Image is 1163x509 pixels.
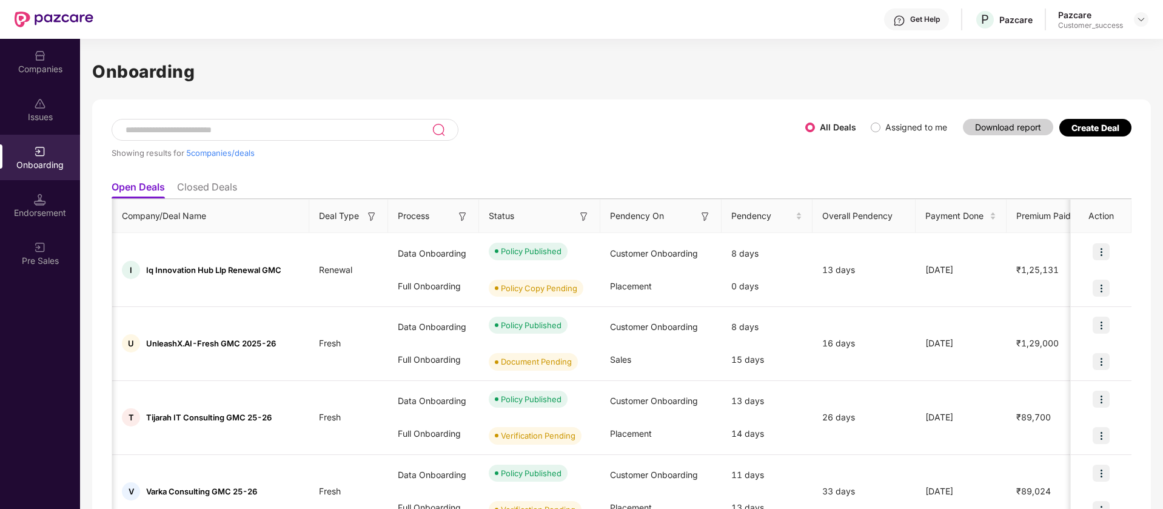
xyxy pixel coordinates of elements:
[813,485,916,498] div: 33 days
[92,58,1151,85] h1: Onboarding
[699,211,711,223] img: svg+xml;base64,PHN2ZyB3aWR0aD0iMTYiIGhlaWdodD0iMTYiIHZpZXdCb3g9IjAgMCAxNiAxNiIgZmlsbD0ibm9uZSIgeG...
[501,319,561,331] div: Policy Published
[432,123,446,137] img: svg+xml;base64,PHN2ZyB3aWR0aD0iMjQiIGhlaWdodD0iMjUiIHZpZXdCb3g9IjAgMCAyNCAyNSIgZmlsbD0ibm9uZSIgeG...
[813,200,916,233] th: Overall Pendency
[1007,412,1061,422] span: ₹89,700
[820,122,856,132] label: All Deals
[925,209,987,223] span: Payment Done
[1007,265,1068,275] span: ₹1,25,131
[501,282,577,294] div: Policy Copy Pending
[1093,280,1110,297] img: icon
[610,209,664,223] span: Pendency On
[578,211,590,223] img: svg+xml;base64,PHN2ZyB3aWR0aD0iMTYiIGhlaWdodD0iMTYiIHZpZXdCb3g9IjAgMCAxNiAxNiIgZmlsbD0ibm9uZSIgeG...
[813,263,916,277] div: 13 days
[722,237,813,270] div: 8 days
[813,337,916,350] div: 16 days
[122,261,140,279] div: I
[309,265,362,275] span: Renewal
[1093,391,1110,408] img: icon
[999,14,1033,25] div: Pazcare
[916,263,1007,277] div: [DATE]
[501,393,561,405] div: Policy Published
[146,265,281,275] span: Iq Innovation Hub Llp Renewal GMC
[1058,21,1123,30] div: Customer_success
[388,311,479,343] div: Data Onboarding
[610,322,698,332] span: Customer Onboarding
[177,181,237,198] li: Closed Deals
[1093,427,1110,444] img: icon
[1007,338,1068,348] span: ₹1,29,000
[388,343,479,376] div: Full Onboarding
[501,467,561,479] div: Policy Published
[366,211,378,223] img: svg+xml;base64,PHN2ZyB3aWR0aD0iMTYiIGhlaWdodD0iMTYiIHZpZXdCb3g9IjAgMCAxNiAxNiIgZmlsbD0ibm9uZSIgeG...
[885,122,947,132] label: Assigned to me
[457,211,469,223] img: svg+xml;base64,PHN2ZyB3aWR0aD0iMTYiIGhlaWdodD0iMTYiIHZpZXdCb3g9IjAgMCAxNiAxNiIgZmlsbD0ibm9uZSIgeG...
[722,311,813,343] div: 8 days
[610,354,631,365] span: Sales
[319,209,359,223] span: Deal Type
[610,281,652,291] span: Placement
[813,411,916,424] div: 26 days
[1093,243,1110,260] img: icon
[1007,486,1061,496] span: ₹89,024
[146,487,257,496] span: Varka Consulting GMC 25-26
[1058,9,1123,21] div: Pazcare
[916,200,1007,233] th: Payment Done
[112,200,309,233] th: Company/Deal Name
[610,396,698,406] span: Customer Onboarding
[34,241,46,254] img: svg+xml;base64,PHN2ZyB3aWR0aD0iMjAiIGhlaWdodD0iMjAiIHZpZXdCb3g9IjAgMCAyMCAyMCIgZmlsbD0ibm9uZSIgeG...
[15,12,93,27] img: New Pazcare Logo
[910,15,940,24] div: Get Help
[722,343,813,376] div: 15 days
[388,270,479,303] div: Full Onboarding
[610,248,698,258] span: Customer Onboarding
[122,482,140,501] div: V
[1093,465,1110,482] img: icon
[1136,15,1146,24] img: svg+xml;base64,PHN2ZyBpZD0iRHJvcGRvd24tMzJ4MzIiIHhtbG5zPSJodHRwOi8vd3d3LnczLm9yZy8yMDAwL3N2ZyIgd2...
[1071,200,1131,233] th: Action
[122,408,140,426] div: T
[388,237,479,270] div: Data Onboarding
[112,181,165,198] li: Open Deals
[112,148,805,158] div: Showing results for
[893,15,905,27] img: svg+xml;base64,PHN2ZyBpZD0iSGVscC0zMngzMiIgeG1sbnM9Imh0dHA6Ly93d3cudzMub3JnLzIwMDAvc3ZnIiB3aWR0aD...
[34,146,46,158] img: svg+xml;base64,PHN2ZyB3aWR0aD0iMjAiIGhlaWdodD0iMjAiIHZpZXdCb3g9IjAgMCAyMCAyMCIgZmlsbD0ibm9uZSIgeG...
[722,385,813,417] div: 13 days
[981,12,989,27] span: P
[398,209,429,223] span: Process
[489,209,514,223] span: Status
[501,245,561,257] div: Policy Published
[34,98,46,110] img: svg+xml;base64,PHN2ZyBpZD0iSXNzdWVzX2Rpc2FibGVkIiB4bWxucz0iaHR0cDovL3d3dy53My5vcmcvMjAwMC9zdmciIH...
[963,119,1053,135] button: Download report
[1093,353,1110,370] img: icon
[309,412,350,422] span: Fresh
[388,417,479,450] div: Full Onboarding
[722,459,813,491] div: 11 days
[309,338,350,348] span: Fresh
[34,50,46,62] img: svg+xml;base64,PHN2ZyBpZD0iQ29tcGFuaWVzIiB4bWxucz0iaHR0cDovL3d3dy53My5vcmcvMjAwMC9zdmciIHdpZHRoPS...
[610,428,652,439] span: Placement
[1093,317,1110,334] img: icon
[916,337,1007,350] div: [DATE]
[722,417,813,450] div: 14 days
[610,470,698,480] span: Customer Onboarding
[309,486,350,496] span: Fresh
[122,334,140,352] div: U
[916,485,1007,498] div: [DATE]
[186,148,255,158] span: 5 companies/deals
[731,209,793,223] span: Pendency
[1007,200,1085,233] th: Premium Paid
[34,194,46,206] img: svg+xml;base64,PHN2ZyB3aWR0aD0iMTQuNSIgaGVpZ2h0PSIxNC41IiB2aWV3Qm94PSIwIDAgMTYgMTYiIGZpbGw9Im5vbm...
[146,413,272,422] span: Tijarah IT Consulting GMC 25-26
[146,339,276,348] span: UnleashX.AI-Fresh GMC 2025-26
[501,356,572,368] div: Document Pending
[1071,123,1119,133] div: Create Deal
[916,411,1007,424] div: [DATE]
[388,385,479,417] div: Data Onboarding
[722,270,813,303] div: 0 days
[722,200,813,233] th: Pendency
[501,430,575,442] div: Verification Pending
[388,459,479,491] div: Data Onboarding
